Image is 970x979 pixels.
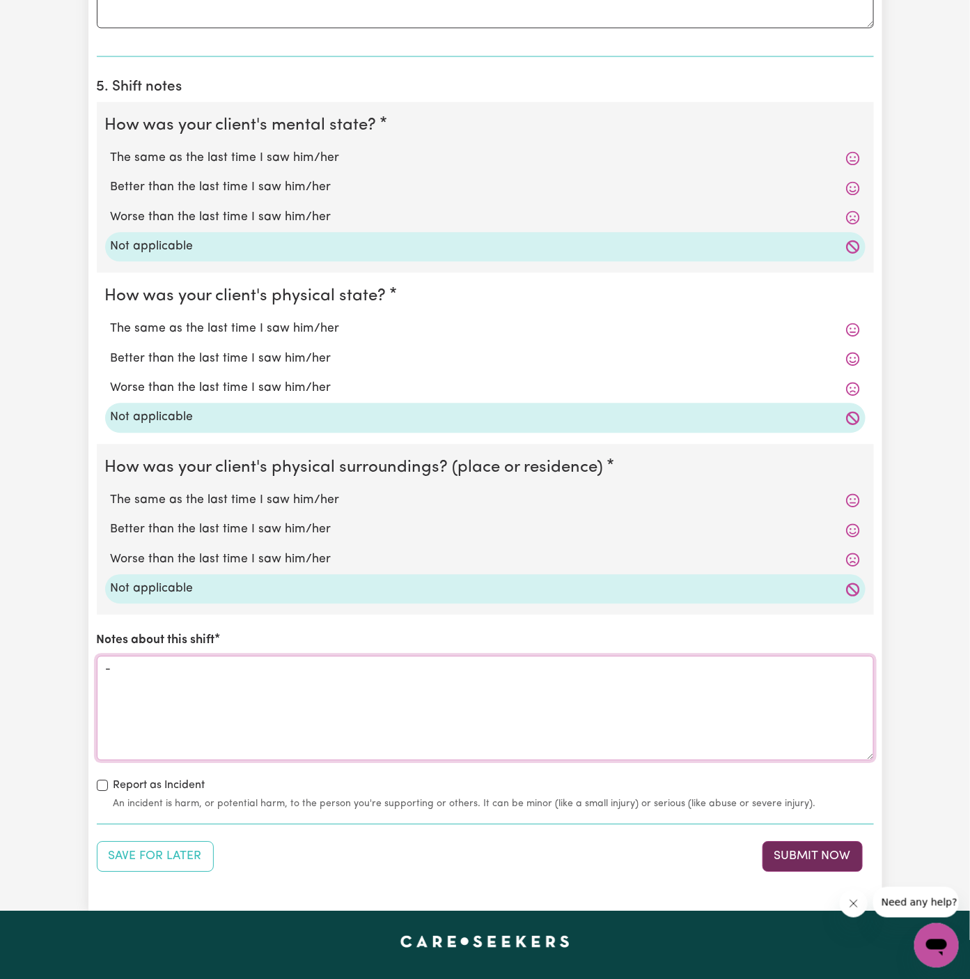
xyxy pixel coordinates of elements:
label: Worse than the last time I saw him/her [111,379,860,397]
label: Not applicable [111,238,860,256]
label: Worse than the last time I saw him/her [111,208,860,226]
label: The same as the last time I saw him/her [111,320,860,338]
label: Better than the last time I saw him/her [111,350,860,368]
textarea: - [97,656,874,760]
iframe: Close message [840,890,868,918]
legend: How was your client's physical state? [105,284,392,309]
label: Worse than the last time I saw him/her [111,550,860,569]
h2: 5. Shift notes [97,79,874,96]
iframe: Button to launch messaging window [914,923,959,968]
label: Not applicable [111,580,860,598]
label: The same as the last time I saw him/her [111,491,860,509]
label: Report as Incident [114,777,205,794]
legend: How was your client's mental state? [105,113,382,138]
label: Notes about this shift [97,631,215,649]
a: Careseekers home page [400,936,570,947]
button: Submit your job report [762,841,863,872]
label: Better than the last time I saw him/her [111,178,860,196]
button: Save your job report [97,841,214,872]
legend: How was your client's physical surroundings? (place or residence) [105,455,609,480]
small: An incident is harm, or potential harm, to the person you're supporting or others. It can be mino... [114,796,874,811]
iframe: Message from company [873,887,959,918]
label: The same as the last time I saw him/her [111,149,860,167]
label: Not applicable [111,408,860,426]
label: Better than the last time I saw him/her [111,521,860,539]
